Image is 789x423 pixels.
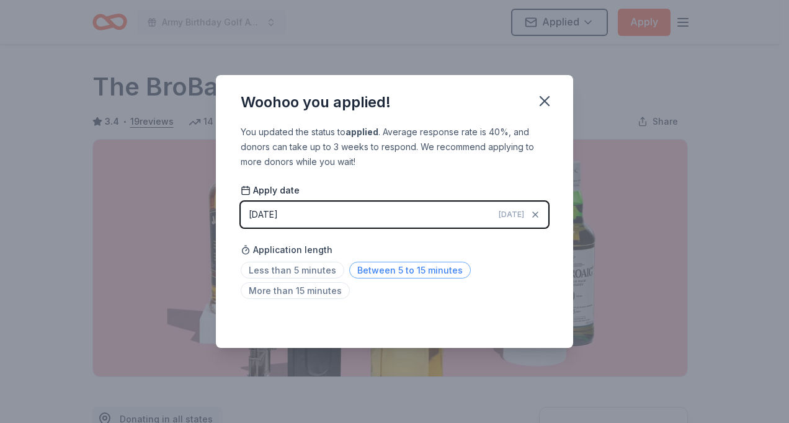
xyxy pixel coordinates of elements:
[241,262,344,278] span: Less than 5 minutes
[249,207,278,222] div: [DATE]
[241,184,300,197] span: Apply date
[241,92,391,112] div: Woohoo you applied!
[499,210,524,220] span: [DATE]
[241,243,332,257] span: Application length
[241,202,548,228] button: [DATE][DATE]
[241,125,548,169] div: You updated the status to . Average response rate is 40%, and donors can take up to 3 weeks to re...
[345,127,378,137] b: applied
[349,262,471,278] span: Between 5 to 15 minutes
[241,282,350,299] span: More than 15 minutes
